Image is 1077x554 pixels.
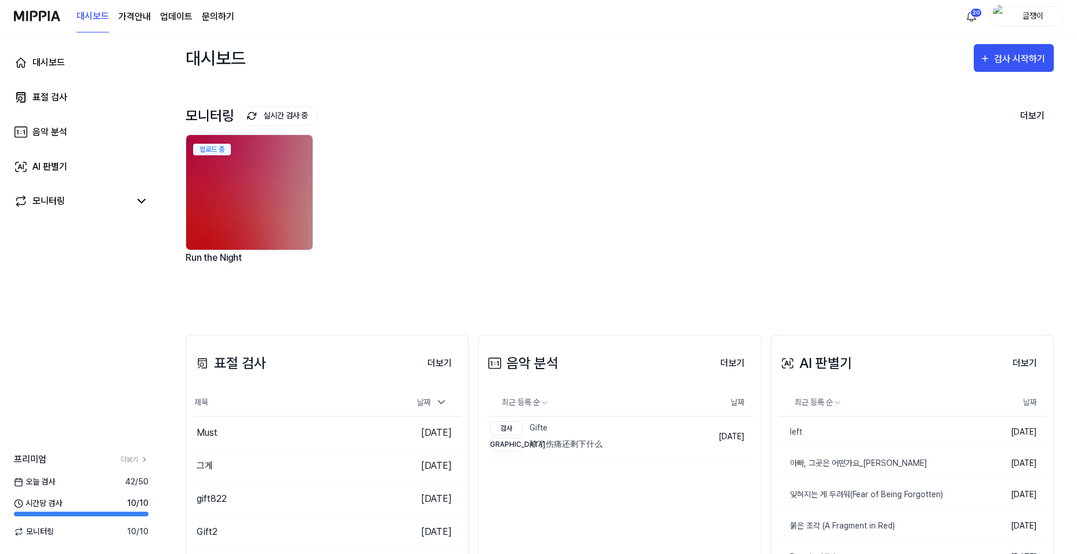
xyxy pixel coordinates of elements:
[118,10,151,24] button: 가격안내
[127,526,148,538] span: 10 / 10
[32,90,67,104] div: 표절 검사
[127,497,148,509] span: 10 / 10
[700,389,753,417] th: 날짜
[979,417,1046,448] td: [DATE]
[778,457,927,469] div: 아빠, 그곳은 어떤가요_[PERSON_NAME]
[490,438,523,451] div: [DEMOGRAPHIC_DATA]
[32,160,67,174] div: AI 판별기
[412,393,452,412] div: 날짜
[700,417,753,457] td: [DATE]
[193,353,266,374] div: 표절 검사
[1010,9,1056,22] div: 글쟁이
[14,194,130,208] a: 모니터링
[979,389,1046,417] th: 날짜
[77,1,109,32] a: 대시보드
[186,106,318,126] div: 모니터링
[197,459,213,473] div: 그게
[778,353,852,374] div: AI 판별기
[394,483,462,516] td: [DATE]
[979,511,1046,542] td: [DATE]
[485,417,700,456] a: 검사Gifte[DEMOGRAPHIC_DATA]除了伤痛还剩下什么
[778,489,943,501] div: 잊혀지는 게 두려워(Fear of Being Forgotten)
[994,52,1048,67] div: 검사 시작하기
[490,421,523,435] div: 검사
[711,351,754,375] a: 더보기
[1011,104,1054,128] button: 더보기
[490,438,603,451] div: 除了伤痛还剩下什么
[197,426,217,440] div: Must
[485,353,559,374] div: 음악 분석
[32,125,67,139] div: 음악 분석
[14,453,46,466] span: 프리미엄
[394,450,462,483] td: [DATE]
[241,106,318,126] button: 실시간 검사 중
[418,351,461,375] a: 더보기
[186,250,316,280] div: Run the Night
[778,448,979,479] a: 아빠, 그곳은 어떤가요_[PERSON_NAME]
[7,118,155,146] a: 음악 분석
[993,5,1007,28] img: profile
[14,476,55,488] span: 오늘 검사
[974,44,1054,72] button: 검사 시작하기
[193,389,394,417] th: 제목
[197,525,217,539] div: Gift2
[778,426,802,438] div: left
[14,526,54,538] span: 모니터링
[964,9,978,23] img: 알림
[778,511,979,541] a: 붉은 조각 (A Fragment in Red)
[970,8,982,17] div: 20
[186,44,246,72] div: 대시보드
[394,516,462,549] td: [DATE]
[186,135,313,250] img: backgroundIamge
[979,479,1046,511] td: [DATE]
[247,111,256,121] img: monitoring Icon
[979,448,1046,479] td: [DATE]
[7,83,155,111] a: 표절 검사
[1003,352,1046,375] button: 더보기
[778,417,979,447] a: left
[989,6,1063,26] button: profile글쟁이
[778,479,979,510] a: 잊혀지는 게 두려워(Fear of Being Forgotten)
[14,497,62,509] span: 시간당 검사
[778,520,895,532] div: 붉은 조각 (A Fragment in Red)
[32,56,65,70] div: 대시보드
[160,10,193,24] a: 업데이트
[418,352,461,375] button: 더보기
[7,153,155,181] a: AI 판별기
[193,144,231,155] div: 업로드 중
[32,194,65,208] div: 모니터링
[121,454,148,465] a: 더보기
[202,10,234,24] a: 문의하기
[394,417,462,450] td: [DATE]
[7,49,155,76] a: 대시보드
[1003,351,1046,375] a: 더보기
[490,421,603,435] div: Gifte
[962,7,981,25] button: 알림20
[711,352,754,375] button: 더보기
[197,492,227,506] div: gift822
[125,476,148,488] span: 42 / 50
